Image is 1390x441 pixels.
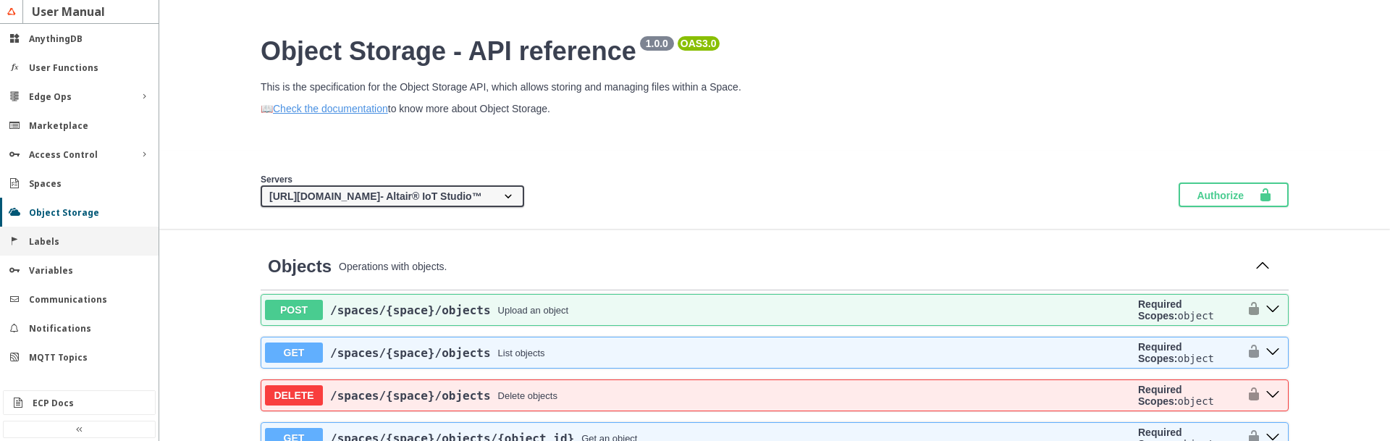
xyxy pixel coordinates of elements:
button: authorization button unlocked [1239,341,1261,364]
a: /spaces/{space}/objects [330,346,491,360]
button: post ​/spaces​/{space}​/objects [1261,301,1284,319]
code: object [1177,395,1214,407]
pre: 1.0.0 [643,38,671,49]
a: /spaces/{space}/objects [330,303,491,317]
code: object [1177,310,1214,322]
span: /spaces /{space} /objects [330,303,491,317]
b: Required Scopes: [1138,384,1182,407]
button: GET/spaces/{space}/objectsList objects [265,343,1132,363]
button: authorization button unlocked [1239,298,1261,322]
b: Required Scopes: [1138,341,1182,364]
span: Authorize [1197,188,1258,202]
button: authorization button unlocked [1239,384,1261,407]
div: Delete objects [498,390,557,401]
span: /spaces /{space} /objects [330,389,491,403]
button: POST/spaces/{space}/objectsUpload an object [265,300,1132,320]
pre: OAS 3.0 [681,38,717,49]
span: GET [265,343,323,363]
p: Operations with objects. [339,261,1244,272]
b: Required Scopes: [1138,298,1182,322]
span: /spaces /{space} /objects [330,346,491,360]
button: get ​/spaces​/{space}​/objects [1261,343,1284,362]
div: List objects [498,348,545,358]
p: 📖 to know more about Object Storage. [261,103,1289,114]
span: Servers [261,175,292,185]
div: Upload an object [498,305,569,316]
button: DELETE/spaces/{space}/objectsDelete objects [265,385,1132,406]
a: Check the documentation [273,103,388,114]
a: /spaces/{space}/objects [330,389,491,403]
h2: Object Storage - API reference [261,36,1289,67]
button: delete ​/spaces​/{space}​/objects [1261,386,1284,405]
button: Authorize [1179,182,1289,207]
span: DELETE [265,385,323,406]
span: POST [265,300,323,320]
code: object [1177,353,1214,364]
p: This is the specification for the Object Storage API, which allows storing and managing files wit... [261,81,1289,93]
span: Objects [268,256,332,276]
a: Objects [268,256,332,277]
button: Collapse operation [1251,256,1274,277]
